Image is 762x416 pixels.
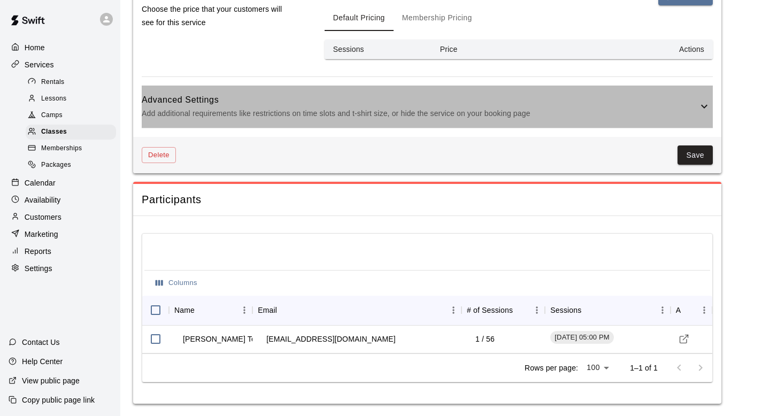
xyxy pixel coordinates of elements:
[26,108,116,123] div: Camps
[174,325,270,353] td: [PERSON_NAME] Test
[582,360,613,375] div: 100
[655,302,671,318] button: Menu
[550,333,613,343] span: [DATE] 05:00 PM
[676,295,681,325] div: Actions
[142,3,290,29] p: Choose the price that your customers will see for this service
[696,302,712,318] button: Menu
[25,59,54,70] p: Services
[9,260,112,276] a: Settings
[174,295,195,325] div: Name
[252,295,461,325] div: Email
[25,178,56,188] p: Calendar
[538,40,713,59] th: Actions
[581,303,596,318] button: Sort
[676,331,692,347] a: Visit customer profile
[678,145,713,165] button: Save
[26,141,116,156] div: Memberships
[25,263,52,274] p: Settings
[525,363,578,373] p: Rows per page:
[550,295,581,325] div: Sessions
[9,40,112,56] a: Home
[25,212,61,222] p: Customers
[236,302,252,318] button: Menu
[22,395,95,405] p: Copy public page link
[26,107,120,124] a: Camps
[325,5,394,31] button: Default Pricing
[432,40,538,59] th: Price
[22,356,63,367] p: Help Center
[41,110,63,121] span: Camps
[26,124,120,141] a: Classes
[142,147,176,164] button: Delete
[25,195,61,205] p: Availability
[9,226,112,242] a: Marketing
[41,143,82,154] span: Memberships
[26,141,120,157] a: Memberships
[26,125,116,140] div: Classes
[630,363,658,373] p: 1–1 of 1
[258,325,404,353] td: [EMAIL_ADDRESS][DOMAIN_NAME]
[277,303,292,318] button: Sort
[41,94,67,104] span: Lessons
[142,93,698,107] h6: Advanced Settings
[9,57,112,73] a: Services
[25,42,45,53] p: Home
[195,303,210,318] button: Sort
[26,90,120,107] a: Lessons
[9,192,112,208] a: Availability
[26,91,116,106] div: Lessons
[545,295,670,325] div: Sessions
[394,5,481,31] button: Membership Pricing
[671,295,712,325] div: Actions
[467,295,513,325] div: # of Sessions
[26,75,116,90] div: Rentals
[513,303,528,318] button: Sort
[461,295,545,325] div: # of Sessions
[25,229,58,240] p: Marketing
[142,192,713,207] span: Participants
[41,160,71,171] span: Packages
[41,127,67,137] span: Classes
[529,302,545,318] button: Menu
[41,77,65,88] span: Rentals
[9,175,112,191] a: Calendar
[26,74,120,90] a: Rentals
[445,302,461,318] button: Menu
[142,107,698,120] p: Add additional requirements like restrictions on time slots and t-shirt size, or hide the service...
[467,325,503,353] td: 1 / 56
[681,303,696,318] button: Sort
[169,295,252,325] div: Name
[325,40,432,59] th: Sessions
[26,158,116,173] div: Packages
[22,375,80,386] p: View public page
[9,243,112,259] a: Reports
[25,246,51,257] p: Reports
[258,295,277,325] div: Email
[153,275,200,291] button: Select columns
[26,157,120,174] a: Packages
[9,209,112,225] a: Customers
[142,86,713,128] div: Advanced SettingsAdd additional requirements like restrictions on time slots and t-shirt size, or...
[22,337,60,348] p: Contact Us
